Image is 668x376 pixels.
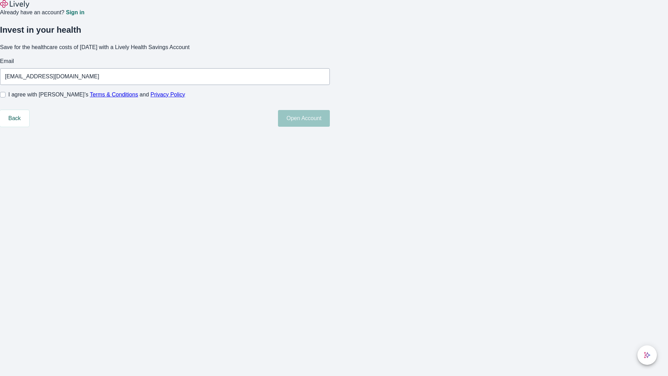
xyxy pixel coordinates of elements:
a: Privacy Policy [151,92,185,97]
span: I agree with [PERSON_NAME]’s and [8,91,185,99]
svg: Lively AI Assistant [644,352,651,359]
button: chat [637,345,657,365]
a: Terms & Conditions [90,92,138,97]
a: Sign in [66,10,84,15]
